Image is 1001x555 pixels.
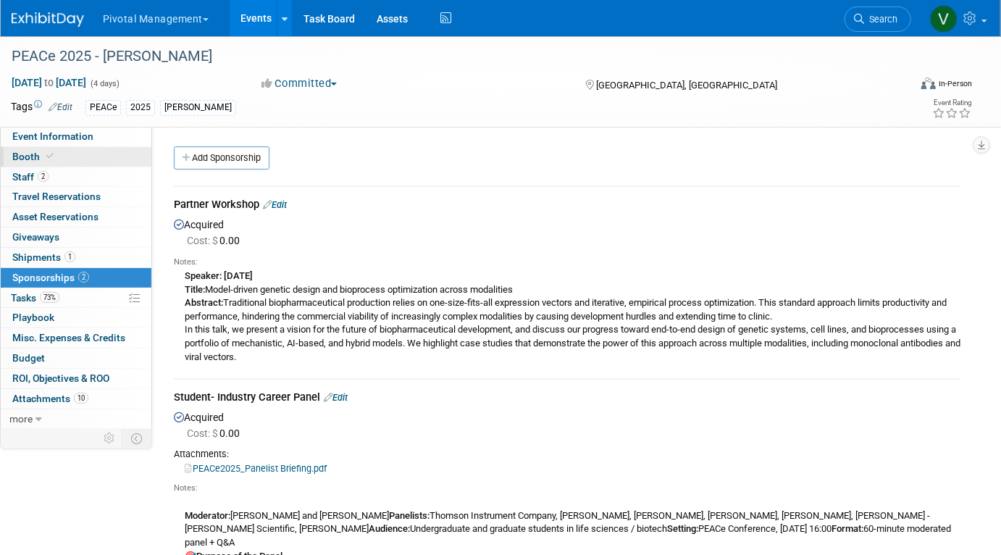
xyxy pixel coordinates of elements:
div: Notes: [174,483,961,494]
div: Notes: [174,256,961,268]
span: Shipments [12,251,75,263]
a: Edit [49,102,72,112]
span: ROI, Objectives & ROO [12,372,109,384]
div: PEACe [85,100,121,115]
span: Asset Reservations [12,211,99,222]
a: Tasks73% [1,288,151,308]
span: 0.00 [187,427,246,439]
b: Panelists: [389,510,430,521]
img: ExhibitDay [12,12,84,27]
span: Cost: $ [187,235,219,246]
a: more [1,409,151,429]
img: Valerie Weld [930,5,958,33]
span: more [9,413,33,425]
td: Tags [11,99,72,116]
b: Moderator: [185,510,230,521]
span: 2 [78,272,89,283]
span: 2 [38,171,49,182]
td: Personalize Event Tab Strip [97,429,122,448]
span: 1 [64,251,75,262]
img: Format-Inperson.png [921,78,936,89]
div: Event Rating [932,99,971,107]
span: Sponsorships [12,272,89,283]
div: PEACe 2025 - [PERSON_NAME] [7,43,890,70]
b: Audience: [369,523,410,534]
span: Booth [12,151,56,162]
span: 10 [74,393,88,404]
a: Booth [1,147,151,167]
span: to [42,77,56,88]
b: Speaker: [DATE] [185,270,253,281]
b: Format: [832,523,863,534]
span: Attachments [12,393,88,404]
a: Shipments1 [1,248,151,267]
a: Search [845,7,911,32]
div: Acquired [174,215,961,368]
div: Student- Industry Career Panel [174,390,961,408]
a: Playbook [1,308,151,327]
span: [DATE] [DATE] [11,76,87,89]
a: Add Sponsorship [174,146,269,170]
a: Giveaways [1,228,151,247]
span: Cost: $ [187,427,219,439]
b: Setting: [667,523,698,534]
a: Travel Reservations [1,187,151,206]
a: Edit [263,199,287,210]
a: Misc. Expenses & Credits [1,328,151,348]
a: ROI, Objectives & ROO [1,369,151,388]
a: Attachments10 [1,389,151,409]
a: Sponsorships2 [1,268,151,288]
span: Search [864,14,897,25]
span: Giveaways [12,231,59,243]
div: Model-driven genetic design and bioprocess optimization across modalities Traditional biopharmace... [174,268,961,364]
td: Toggle Event Tabs [122,429,152,448]
a: Budget [1,349,151,368]
div: 2025 [126,100,155,115]
div: Partner Workshop [174,197,961,215]
span: Misc. Expenses & Credits [12,332,125,343]
div: Event Format [830,75,972,97]
button: Committed [256,76,343,91]
span: (4 days) [89,79,120,88]
a: Staff2 [1,167,151,187]
div: Attachments: [174,448,961,461]
div: [PERSON_NAME] [160,100,236,115]
span: 73% [40,292,59,303]
span: 0.00 [187,235,246,246]
a: Asset Reservations [1,207,151,227]
a: Edit [324,392,348,403]
span: Tasks [11,292,59,304]
i: Booth reservation complete [46,152,54,160]
span: Staff [12,171,49,183]
span: Travel Reservations [12,191,101,202]
span: Budget [12,352,45,364]
b: Abstract: [185,297,223,308]
span: [GEOGRAPHIC_DATA], [GEOGRAPHIC_DATA] [597,80,778,91]
a: PEACe2025_Panelist Briefing.pdf [185,463,327,474]
span: Playbook [12,312,54,323]
span: Event Information [12,130,93,142]
div: In-Person [938,78,972,89]
a: Event Information [1,127,151,146]
b: Title: [185,284,205,295]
